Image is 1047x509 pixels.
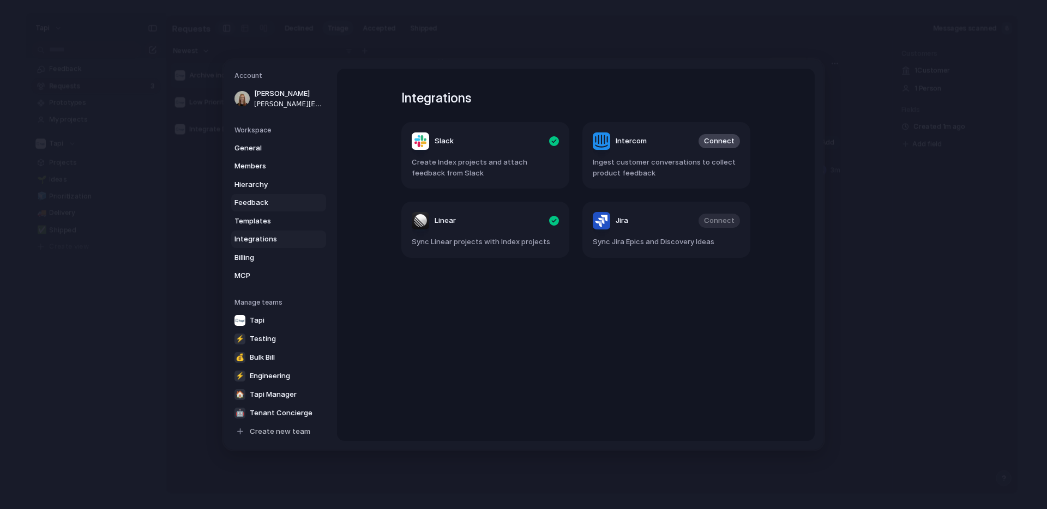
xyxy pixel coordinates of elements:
span: Tenant Concierge [250,407,312,418]
a: MCP [231,267,326,284]
h5: Account [234,71,326,81]
span: MCP [234,270,304,281]
a: ⚡Testing [231,330,326,347]
a: Templates [231,212,326,229]
span: Testing [250,333,276,344]
span: Create Index projects and attach feedback from Slack [412,157,559,178]
span: Linear [435,215,456,226]
span: Connect [704,136,735,147]
a: Billing [231,249,326,266]
button: Connect [699,134,740,148]
span: Sync Jira Epics and Discovery Ideas [593,237,740,247]
div: 🏠 [234,389,245,399]
h5: Manage teams [234,297,326,307]
span: Slack [435,136,454,147]
a: 🏠Tapi Manager [231,385,326,403]
a: [PERSON_NAME][PERSON_NAME][EMAIL_ADDRESS][DOMAIN_NAME] [231,85,326,112]
span: Ingest customer conversations to collect product feedback [593,157,740,178]
a: Tapi [231,311,326,329]
a: ⚡Engineering [231,367,326,384]
span: Intercom [616,136,647,147]
span: Integrations [234,234,304,245]
span: Tapi Manager [250,389,297,399]
a: Integrations [231,231,326,248]
span: Billing [234,252,304,263]
span: Hierarchy [234,179,304,190]
span: Create new team [250,426,310,437]
span: Feedback [234,197,304,208]
div: ⚡ [234,333,245,344]
span: Jira [616,215,628,226]
a: 🤖Tenant Concierge [231,404,326,421]
a: General [231,139,326,156]
div: ⚡ [234,370,245,381]
a: Members [231,157,326,175]
span: [PERSON_NAME][EMAIL_ADDRESS][DOMAIN_NAME] [254,99,324,108]
span: General [234,142,304,153]
a: Create new team [231,422,326,440]
a: Hierarchy [231,175,326,193]
span: Tapi [250,314,264,325]
span: Members [234,161,304,172]
a: Feedback [231,194,326,211]
h5: Workspace [234,125,326,135]
span: [PERSON_NAME] [254,88,324,99]
div: 🤖 [234,407,245,418]
span: Engineering [250,370,290,381]
a: 💰Bulk Bill [231,348,326,366]
span: Sync Linear projects with Index projects [412,237,559,247]
div: 💰 [234,352,245,362]
span: Bulk Bill [250,352,275,362]
span: Templates [234,215,304,226]
h1: Integrations [401,88,750,108]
